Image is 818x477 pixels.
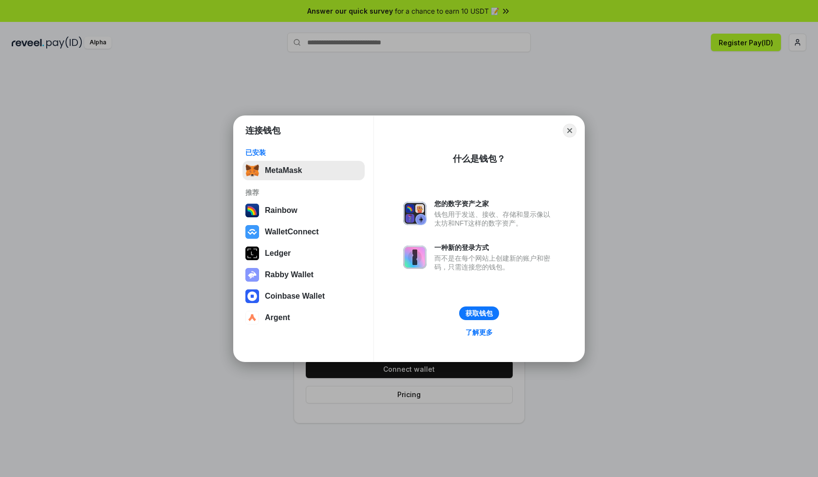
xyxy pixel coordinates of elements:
[245,311,259,324] img: svg+xml,%3Csvg%20width%3D%2228%22%20height%3D%2228%22%20viewBox%3D%220%200%2028%2028%22%20fill%3D...
[403,202,427,225] img: svg+xml,%3Csvg%20xmlns%3D%22http%3A%2F%2Fwww.w3.org%2F2000%2Fsvg%22%20fill%3D%22none%22%20viewBox...
[460,326,499,339] a: 了解更多
[434,243,555,252] div: 一种新的登录方式
[265,313,290,322] div: Argent
[242,161,365,180] button: MetaMask
[245,125,280,136] h1: 连接钱包
[563,124,576,137] button: Close
[434,210,555,228] div: 钱包用于发送、接收、存储和显示像以太坊和NFT这样的数字资产。
[242,222,365,242] button: WalletConnect
[453,153,505,165] div: 什么是钱包？
[242,201,365,220] button: Rainbow
[403,246,427,269] img: svg+xml,%3Csvg%20xmlns%3D%22http%3A%2F%2Fwww.w3.org%2F2000%2Fsvg%22%20fill%3D%22none%22%20viewBox...
[242,286,365,306] button: Coinbase Wallet
[245,164,259,177] img: svg+xml,%3Csvg%20fill%3D%22none%22%20height%3D%2233%22%20viewBox%3D%220%200%2035%2033%22%20width%...
[434,254,555,271] div: 而不是在每个网站上创建新的账户和密码，只需连接您的钱包。
[265,206,297,215] div: Rainbow
[265,292,325,301] div: Coinbase Wallet
[242,244,365,263] button: Ledger
[465,328,493,337] div: 了解更多
[265,249,291,258] div: Ledger
[245,148,362,157] div: 已安装
[242,265,365,285] button: Rabby Wallet
[459,306,499,320] button: 获取钱包
[434,199,555,208] div: 您的数字资产之家
[245,247,259,260] img: svg+xml,%3Csvg%20xmlns%3D%22http%3A%2F%2Fwww.w3.org%2F2000%2Fsvg%22%20width%3D%2228%22%20height%3...
[265,228,319,236] div: WalletConnect
[245,204,259,217] img: svg+xml,%3Csvg%20width%3D%22120%22%20height%3D%22120%22%20viewBox%3D%220%200%20120%20120%22%20fil...
[265,270,314,279] div: Rabby Wallet
[265,166,302,175] div: MetaMask
[245,225,259,239] img: svg+xml,%3Csvg%20width%3D%2228%22%20height%3D%2228%22%20viewBox%3D%220%200%2028%2028%22%20fill%3D...
[465,309,493,318] div: 获取钱包
[242,308,365,327] button: Argent
[245,289,259,303] img: svg+xml,%3Csvg%20width%3D%2228%22%20height%3D%2228%22%20viewBox%3D%220%200%2028%2028%22%20fill%3D...
[245,188,362,197] div: 推荐
[245,268,259,282] img: svg+xml,%3Csvg%20xmlns%3D%22http%3A%2F%2Fwww.w3.org%2F2000%2Fsvg%22%20fill%3D%22none%22%20viewBox...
